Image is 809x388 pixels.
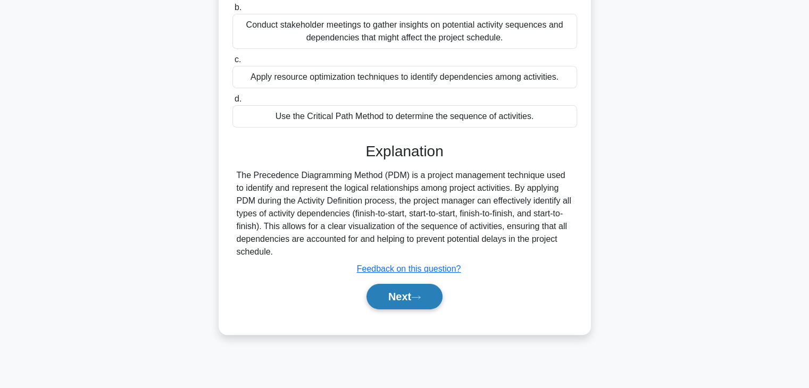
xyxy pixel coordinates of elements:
[232,105,577,128] div: Use the Critical Path Method to determine the sequence of activities.
[235,3,241,12] span: b.
[235,94,241,103] span: d.
[357,264,461,273] a: Feedback on this question?
[235,55,241,64] span: c.
[232,66,577,88] div: Apply resource optimization techniques to identify dependencies among activities.
[239,142,571,161] h3: Explanation
[237,169,573,258] div: The Precedence Diagramming Method (PDM) is a project management technique used to identify and re...
[232,14,577,49] div: Conduct stakeholder meetings to gather insights on potential activity sequences and dependencies ...
[366,284,443,309] button: Next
